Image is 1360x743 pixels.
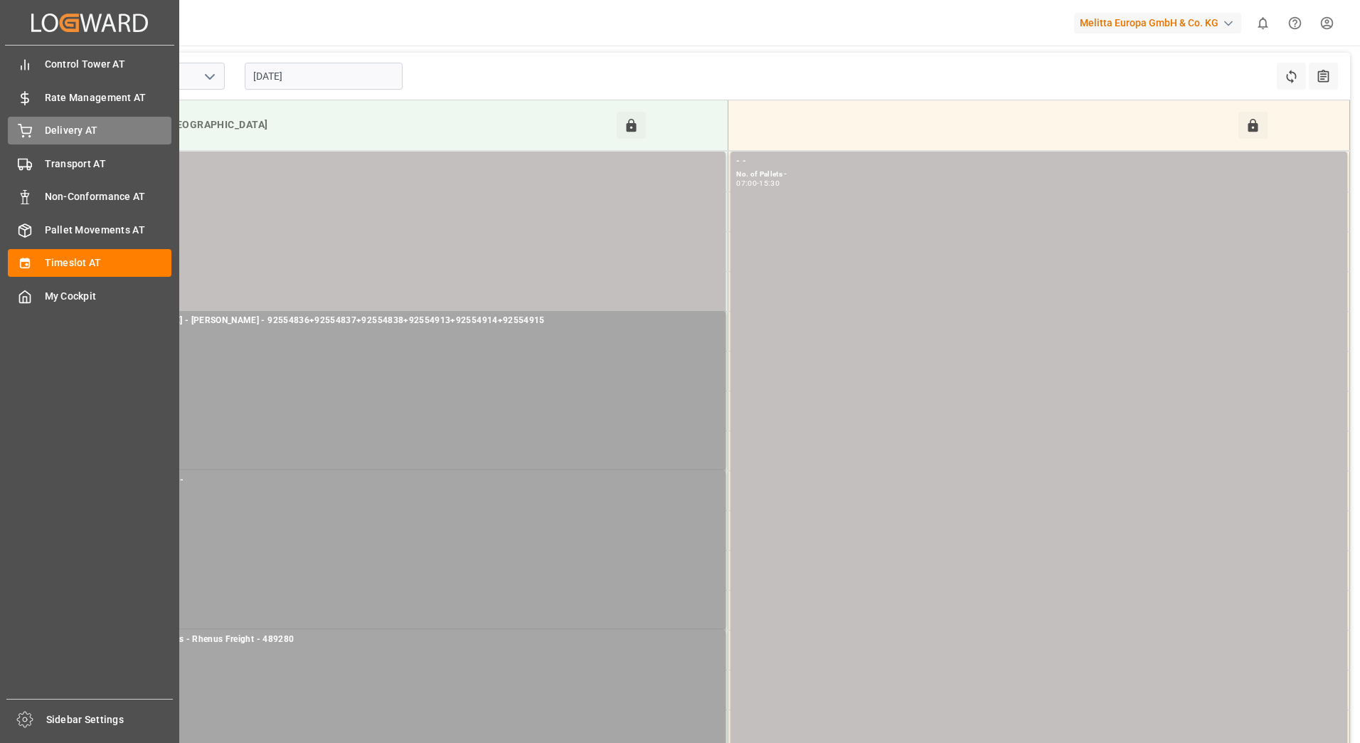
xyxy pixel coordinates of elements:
[8,282,171,310] a: My Cockpit
[245,63,403,90] input: DD-MM-YYYY
[115,169,720,181] div: No. of Pallets -
[45,189,172,204] span: Non-Conformance AT
[8,149,171,177] a: Transport AT
[8,51,171,78] a: Control Tower AT
[118,112,617,139] div: Inbound [GEOGRAPHIC_DATA]
[45,123,172,138] span: Delivery AT
[45,289,172,304] span: My Cockpit
[1247,7,1279,39] button: show 0 new notifications
[115,488,720,500] div: No. of Pallets -
[45,90,172,105] span: Rate Management AT
[198,65,220,88] button: open menu
[736,169,1342,181] div: No. of Pallets -
[45,223,172,238] span: Pallet Movements AT
[45,157,172,172] span: Transport AT
[759,180,780,186] div: 15:30
[8,117,171,144] a: Delivery AT
[1279,7,1311,39] button: Help Center
[115,633,720,647] div: Cofresco Rhenus - Rhenus Freight - 489280
[757,180,759,186] div: -
[736,180,757,186] div: 07:00
[8,183,171,211] a: Non-Conformance AT
[115,314,720,328] div: [PERSON_NAME] - [PERSON_NAME] - 92554836+92554837+92554838+92554913+92554914+92554915
[46,712,174,727] span: Sidebar Settings
[8,83,171,111] a: Rate Management AT
[8,249,171,277] a: Timeslot AT
[1074,13,1241,33] div: Melitta Europa GmbH & Co. KG
[8,216,171,243] a: Pallet Movements AT
[115,154,720,169] div: - -
[115,473,720,488] div: Other - Others - -
[45,255,172,270] span: Timeslot AT
[1074,9,1247,36] button: Melitta Europa GmbH & Co. KG
[115,647,720,659] div: No. of Pallets -
[115,328,720,340] div: No. of Pallets - 42
[45,57,172,72] span: Control Tower AT
[736,154,1342,169] div: - -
